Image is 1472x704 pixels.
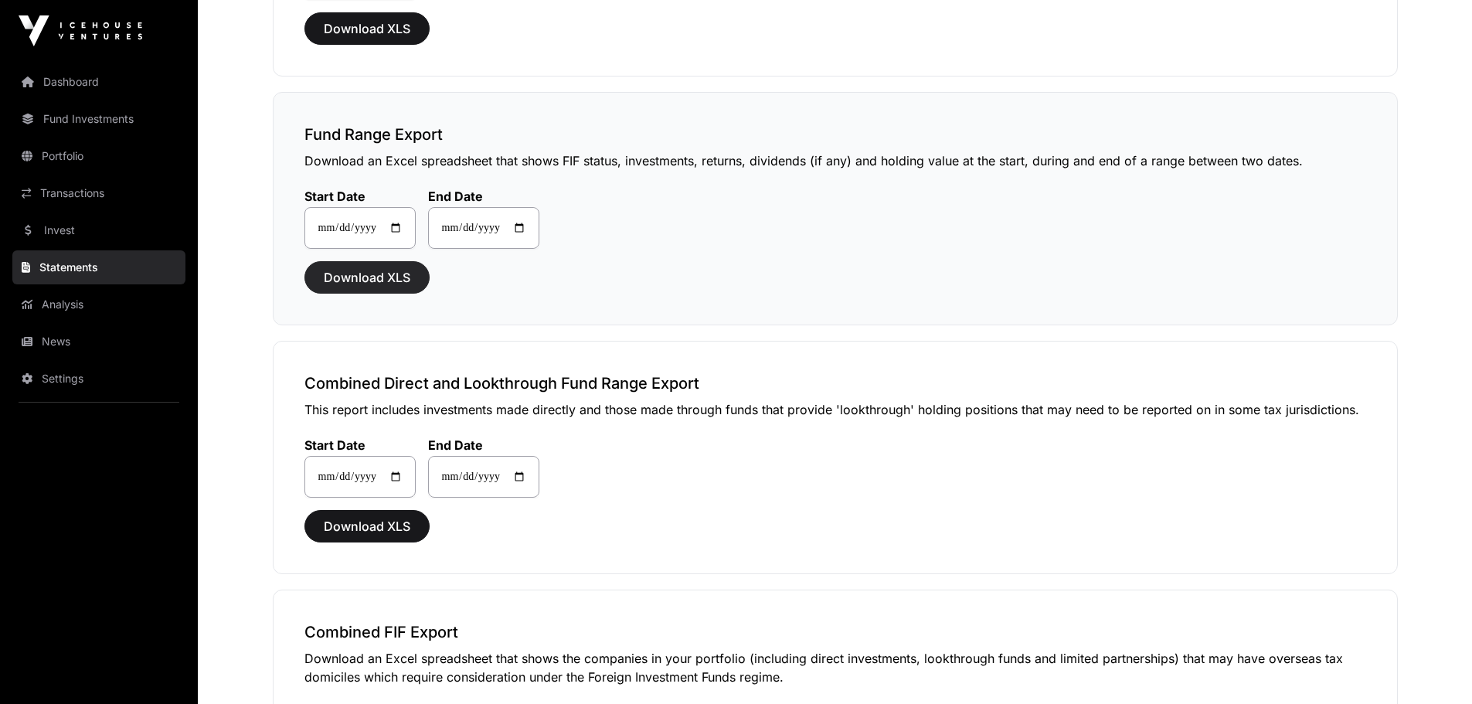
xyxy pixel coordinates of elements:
a: Transactions [12,176,185,210]
iframe: Chat Widget [1395,630,1472,704]
label: End Date [428,437,539,453]
a: Portfolio [12,139,185,173]
a: Analysis [12,287,185,321]
span: Download XLS [324,19,410,38]
label: Start Date [304,189,416,204]
span: Download XLS [324,517,410,536]
a: News [12,325,185,359]
a: Statements [12,250,185,284]
a: Settings [12,362,185,396]
h3: Combined FIF Export [304,621,1366,643]
span: Download XLS [324,268,410,287]
button: Download XLS [304,261,430,294]
h3: Combined Direct and Lookthrough Fund Range Export [304,372,1366,394]
label: End Date [428,189,539,204]
a: Invest [12,213,185,247]
p: This report includes investments made directly and those made through funds that provide 'lookthr... [304,400,1366,419]
a: Fund Investments [12,102,185,136]
p: Download an Excel spreadsheet that shows the companies in your portfolio (including direct invest... [304,649,1366,686]
button: Download XLS [304,12,430,45]
label: Start Date [304,437,416,453]
img: Icehouse Ventures Logo [19,15,142,46]
a: Dashboard [12,65,185,99]
h3: Fund Range Export [304,124,1366,145]
p: Download an Excel spreadsheet that shows FIF status, investments, returns, dividends (if any) and... [304,151,1366,170]
button: Download XLS [304,510,430,542]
